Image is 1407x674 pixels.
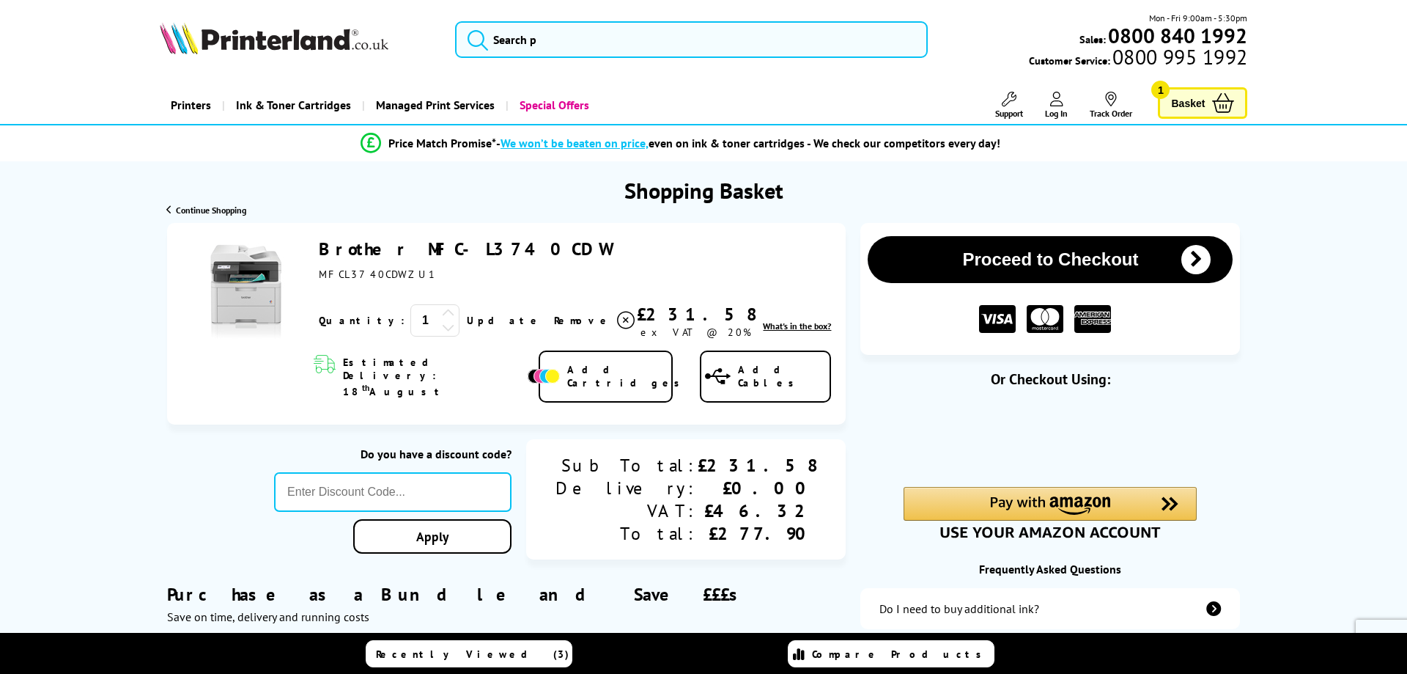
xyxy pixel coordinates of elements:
span: We won’t be beaten on price, [501,136,649,150]
sup: th [362,382,369,393]
a: Track Order [1090,92,1132,119]
a: 0800 840 1992 [1106,29,1247,43]
a: Support [995,92,1023,119]
span: What's in the box? [763,320,831,331]
span: Sales: [1079,32,1106,46]
div: Sub Total: [555,454,698,477]
span: Remove [554,314,612,327]
span: Log In [1045,108,1068,119]
span: Ink & Toner Cartridges [236,87,351,124]
span: 1 [1151,81,1170,99]
span: Compare Products [812,648,989,661]
a: Basket 1 [1158,87,1247,119]
div: Total: [555,522,698,545]
div: - even on ink & toner cartridges - We check our competitors every day! [496,136,1000,150]
a: additional-ink [860,588,1240,629]
span: Quantity: [319,314,405,327]
a: Continue Shopping [166,205,246,216]
div: Do I need to buy additional ink? [879,601,1039,616]
img: VISA [979,305,1016,334]
span: Price Match Promise* [388,136,496,150]
a: Log In [1045,92,1068,119]
img: Brother MFC-L3740CDW [191,238,301,348]
span: 0800 995 1992 [1110,50,1247,64]
a: Delete item from your basket [554,309,637,331]
a: Managed Print Services [362,87,506,124]
span: Estimated Delivery: 18 August [343,356,524,398]
div: VAT: [555,499,698,522]
a: Apply [353,519,512,554]
div: £231.58 [698,454,816,477]
div: £46.32 [698,499,816,522]
span: Add Cartridges [567,363,687,389]
span: Support [995,108,1023,119]
span: MFCL3740CDWZU1 [319,268,435,281]
input: Search p [455,21,928,58]
input: Enter Discount Code... [274,472,512,512]
img: Printerland Logo [160,22,388,54]
iframe: PayPal [904,412,1197,462]
a: Ink & Toner Cartridges [222,87,362,124]
a: lnk_inthebox [763,320,831,331]
span: Recently Viewed (3) [376,648,569,661]
div: Purchase as a Bundle and Save £££s [167,561,846,624]
div: Or Checkout Using: [860,370,1240,389]
a: Printerland Logo [160,22,437,57]
a: Special Offers [506,87,600,124]
div: Frequently Asked Questions [860,562,1240,576]
img: MASTER CARD [1027,305,1063,334]
div: £0.00 [698,477,816,499]
a: Brother MFC-L3740CDW [319,238,611,260]
a: Recently Viewed (3) [366,640,572,667]
a: Compare Products [788,640,994,667]
h1: Shopping Basket [624,176,783,205]
a: Printers [160,87,222,124]
span: Add Cables [738,363,830,389]
img: American Express [1074,305,1111,334]
span: Customer Service: [1029,50,1247,67]
a: Update [467,314,542,327]
li: modal_Promise [125,131,1236,156]
div: Do you have a discount code? [274,447,512,461]
button: Proceed to Checkout [868,236,1233,283]
b: 0800 840 1992 [1108,22,1247,49]
div: Delivery: [555,477,698,499]
div: Save on time, delivery and running costs [167,609,846,624]
div: £277.90 [698,522,816,545]
img: Add Cartridges [528,369,560,384]
span: Mon - Fri 9:00am - 5:30pm [1149,11,1247,25]
div: £231.58 [637,303,756,326]
span: Continue Shopping [176,205,246,216]
span: Basket [1171,93,1205,113]
div: Amazon Pay - Use your Amazon account [904,487,1197,538]
span: ex VAT @ 20% [640,326,751,339]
